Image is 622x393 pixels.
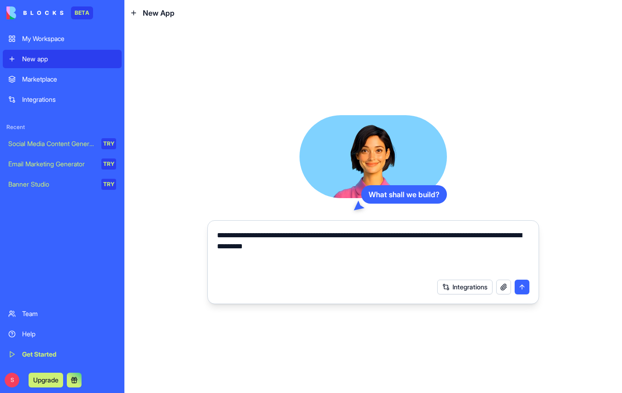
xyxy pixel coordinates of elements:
[22,75,116,84] div: Marketplace
[8,159,95,169] div: Email Marketing Generator
[6,6,64,19] img: logo
[3,50,122,68] a: New app
[101,179,116,190] div: TRY
[3,345,122,364] a: Get Started
[22,54,116,64] div: New app
[437,280,493,294] button: Integrations
[3,29,122,48] a: My Workspace
[6,6,93,19] a: BETA
[101,138,116,149] div: TRY
[101,158,116,170] div: TRY
[22,329,116,339] div: Help
[22,34,116,43] div: My Workspace
[361,185,447,204] div: What shall we build?
[3,175,122,194] a: Banner StudioTRY
[5,373,19,387] span: S
[3,90,122,109] a: Integrations
[3,135,122,153] a: Social Media Content GeneratorTRY
[8,139,95,148] div: Social Media Content Generator
[29,373,63,387] button: Upgrade
[3,70,122,88] a: Marketplace
[143,7,175,18] span: New App
[22,95,116,104] div: Integrations
[22,309,116,318] div: Team
[3,305,122,323] a: Team
[29,375,63,384] a: Upgrade
[3,123,122,131] span: Recent
[3,155,122,173] a: Email Marketing GeneratorTRY
[8,180,95,189] div: Banner Studio
[3,325,122,343] a: Help
[71,6,93,19] div: BETA
[22,350,116,359] div: Get Started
